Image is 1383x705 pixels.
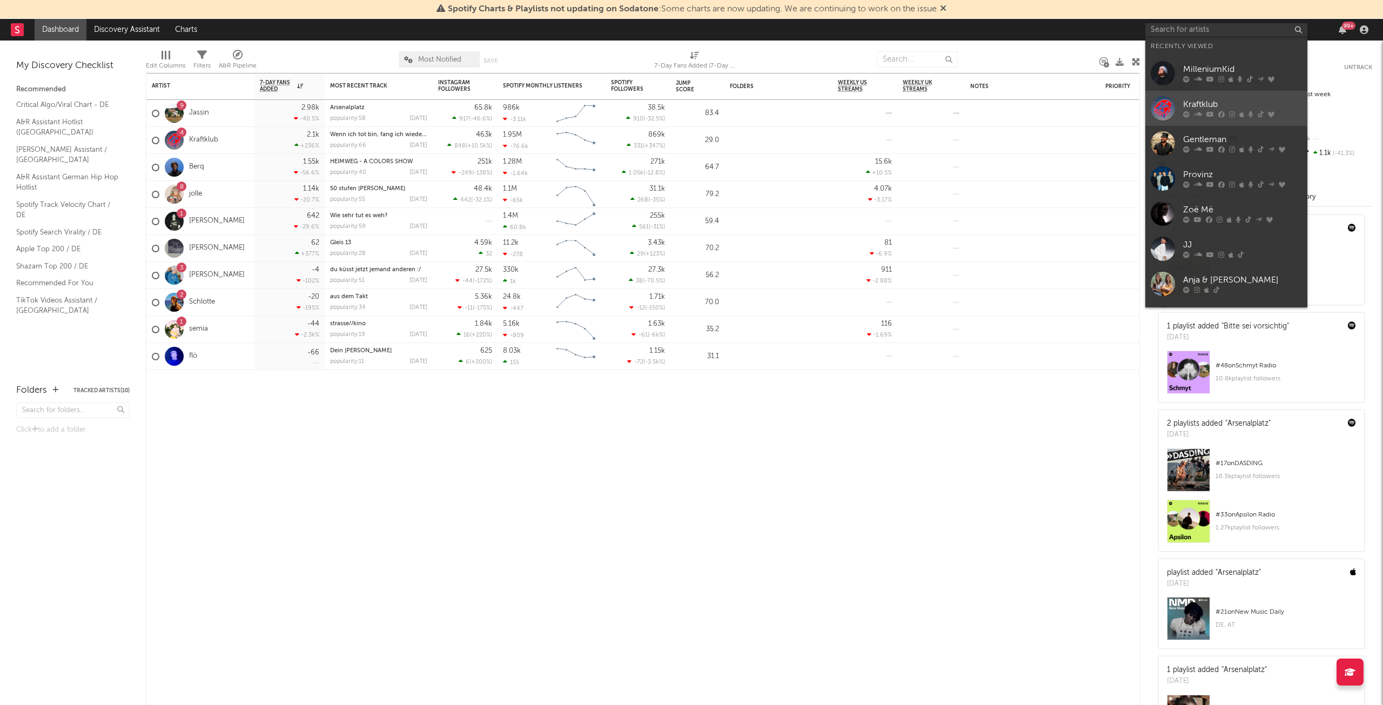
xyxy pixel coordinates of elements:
div: A&R Pipeline [219,46,257,77]
div: Wenn ich tot bin, fang ich wieder an [330,132,427,138]
div: ( ) [632,223,665,230]
svg: Chart title [552,343,600,370]
svg: Chart title [552,181,600,208]
span: -12 [636,305,645,311]
a: Kraftklub [1145,91,1307,126]
span: +10.5k % [467,143,491,149]
div: 869k [648,131,665,138]
div: Wie sehr tut es weh? [330,213,427,219]
div: Provinz [1183,169,1302,182]
div: Artist [152,83,233,89]
div: 4.07k [874,185,892,192]
div: 16.3k playlist followers [1216,470,1356,483]
span: +347 % [644,143,663,149]
span: -138 % [474,170,491,176]
span: 16 [464,332,470,338]
div: 60.8k [503,224,526,231]
div: 271k [650,158,665,165]
div: [DATE] [409,332,427,338]
div: +10.5 % [866,169,892,176]
div: 64.7 [676,161,719,174]
div: 155 [503,359,519,366]
div: 31.1k [649,185,665,192]
div: ( ) [452,169,492,176]
div: 15.6k [875,158,892,165]
div: -29.6 % [294,223,319,230]
svg: Chart title [552,316,600,343]
button: Tracked Artists(10) [73,388,130,393]
a: [PERSON_NAME] [189,244,245,253]
div: 38.5k [648,104,665,111]
svg: Chart title [552,154,600,181]
div: [DATE] [409,197,427,203]
a: #33onApsilon Radio1.27kplaylist followers [1159,500,1364,551]
a: [PERSON_NAME] [189,271,245,280]
span: -3.5k % [645,359,663,365]
div: -- [1300,132,1372,146]
div: 79.2 [676,188,719,201]
div: MilleniumKid [1183,63,1302,76]
div: 2.1k [307,131,319,138]
a: JJ [1145,231,1307,266]
div: HEIMWEG - A COLORS SHOW [330,159,427,165]
div: 463k [476,131,492,138]
div: 70.2 [676,242,719,255]
div: -447 [503,305,523,312]
svg: Chart title [552,235,600,262]
span: -172 % [474,278,491,284]
a: Jassin [189,109,209,118]
div: -1.69 % [867,331,892,338]
a: Dashboard [35,19,86,41]
div: Recently Viewed [1151,40,1302,53]
span: -11 [465,305,473,311]
div: ( ) [629,277,665,284]
div: # 33 on Apsilon Radio [1216,508,1356,521]
div: Jump Score [676,80,703,93]
div: -3.17 % [868,196,892,203]
a: 50 stufen [PERSON_NAME] [330,186,405,192]
div: ( ) [630,196,665,203]
div: 31.1 [676,350,719,363]
a: Arsenalplatz [330,105,365,111]
div: # 48 on Schmyt Radio [1216,359,1356,372]
div: ( ) [627,142,665,149]
a: #17onDASDING16.3kplaylist followers [1159,448,1364,500]
div: -20.7 % [294,196,319,203]
div: ( ) [632,331,665,338]
div: 29.0 [676,134,719,147]
span: 1.05k [629,170,643,176]
input: Search for folders... [16,402,130,418]
div: [DATE] [409,224,427,230]
div: popularity: 28 [330,251,366,257]
span: -12.8 % [645,170,663,176]
div: popularity: 19 [330,332,365,338]
div: -278 [503,251,523,258]
span: Dismiss [940,5,946,14]
a: TikTok Videos Assistant / [GEOGRAPHIC_DATA] [16,294,119,317]
div: ( ) [456,331,492,338]
a: Apple Top 200 / DE [16,243,119,255]
span: 6 [466,359,469,365]
a: "Bitte sei vorsichtig" [1221,323,1289,330]
a: A&R Assistant German Hip Hop Hotlist [16,171,119,193]
div: 99 + [1342,22,1355,30]
div: [DATE] [409,170,427,176]
div: 27.3k [648,266,665,273]
div: -102 % [297,277,319,284]
div: ( ) [447,142,492,149]
div: [DATE] [1167,429,1271,440]
div: popularity: 34 [330,305,366,311]
span: -6k % [649,332,663,338]
span: 442 [460,197,471,203]
a: Kraftklub [189,136,218,145]
span: -44 [462,278,473,284]
div: -3.11k [503,116,526,123]
div: [DATE] [1167,676,1267,687]
div: 1k [503,278,516,285]
span: 910 [633,116,643,122]
div: 70.0 [676,296,719,309]
span: -249 [459,170,472,176]
div: -76.6k [503,143,528,150]
div: 2 playlists added [1167,418,1271,429]
div: -65k [503,197,523,204]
